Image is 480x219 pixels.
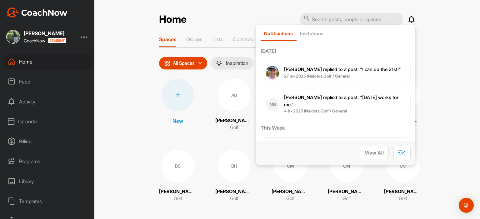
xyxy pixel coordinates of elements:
[266,66,279,79] img: user avatar
[172,117,183,125] p: New
[284,74,350,79] b: 27 m • 2025 INsiders Golf / General
[215,188,253,195] p: [PERSON_NAME]
[159,13,187,26] h2: Home
[6,7,67,17] img: CoachNow
[159,188,197,195] p: [PERSON_NAME]
[342,195,351,202] p: Golf
[159,150,197,202] a: BS[PERSON_NAME]Golf
[387,150,419,182] div: CV
[173,61,195,66] p: All Spaces
[162,150,194,182] div: BS
[3,74,92,89] div: Feed
[3,54,92,69] div: Home
[212,36,223,42] p: Lists
[3,94,92,109] div: Activity
[3,154,92,169] div: Programs
[286,195,295,202] p: Golf
[24,31,66,36] div: [PERSON_NAME]
[300,31,323,36] p: Invitations
[218,79,250,111] div: AU
[300,13,403,26] input: Search posts, people or spaces...
[230,124,238,131] p: Golf
[3,114,92,129] div: Calendar
[215,79,253,131] a: AU[PERSON_NAME]Golf
[266,98,279,111] div: MB
[360,146,389,159] button: View All
[6,30,20,44] img: 56867fa9dccf703a539e5bfd062e07c5.jpeg
[264,31,293,36] p: Notifications
[218,150,250,182] div: BH
[330,150,363,182] div: CM
[261,47,411,55] label: [DATE]
[328,188,365,195] p: [PERSON_NAME]
[272,150,309,202] a: CM[PERSON_NAME]Golf
[284,108,347,113] b: 4 h • 2025 INsiders Golf / General
[328,150,365,202] a: CM[PERSON_NAME]Golf
[284,66,322,72] b: [PERSON_NAME]
[261,124,411,131] label: This Week
[48,38,66,43] img: CoachNow acadmey
[459,198,474,213] div: Open Intercom Messenger
[3,193,92,209] div: Templates
[284,66,401,72] span: replied to a post : "I can do the 21st!"
[24,38,66,43] div: CoachNow
[384,188,422,195] p: [PERSON_NAME]
[164,60,170,66] img: icon
[384,150,422,202] a: CV[PERSON_NAME]Golf
[230,195,238,202] p: Golf
[174,195,182,202] p: Golf
[233,36,253,42] p: Contacts
[365,150,384,156] span: View All
[3,134,92,149] div: Billing
[284,94,398,107] span: replied to a post : "[DATE] works for me."
[274,150,307,182] div: CM
[216,60,222,66] img: menuIcon
[284,94,322,100] b: [PERSON_NAME]
[399,195,407,202] p: Golf
[186,36,202,42] p: Groups
[215,117,253,124] p: [PERSON_NAME]
[3,174,92,189] div: Library
[159,36,176,42] p: Spaces
[226,61,248,66] p: Inspiration
[215,150,253,202] a: BH[PERSON_NAME]Golf
[272,188,309,195] p: [PERSON_NAME]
